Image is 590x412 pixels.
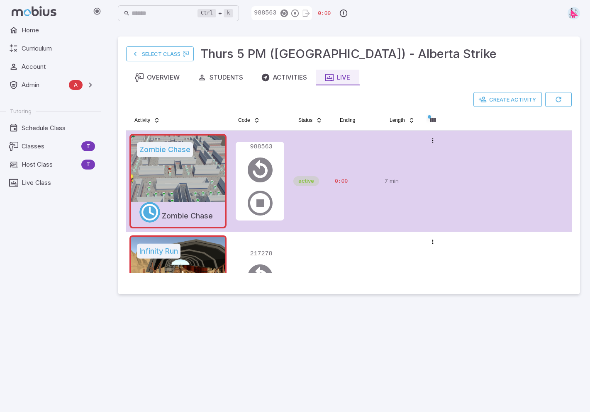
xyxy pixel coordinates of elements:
button: Report an Issue [336,5,351,21]
h5: Infinity Run [137,244,180,259]
h5: Zombie Chase [137,142,193,157]
kbd: Ctrl [197,9,216,17]
span: Classes [22,142,78,151]
div: Join Code - Students can join by entering this code [236,142,284,221]
div: Live [325,73,350,82]
button: Leave Activity [300,7,311,19]
p: Time Remaining [335,177,376,186]
button: Code [233,114,265,127]
div: + [197,8,233,18]
span: T [81,160,95,169]
span: A [69,81,83,89]
a: Time [139,202,160,223]
span: Status [298,117,312,124]
div: Join Code - Students can join by entering this code [236,249,284,327]
span: Length [390,117,405,124]
div: Students [198,73,243,82]
p: 988563 [251,9,276,18]
button: Resend Code [244,153,276,187]
p: 7 min [385,134,419,228]
kbd: k [224,9,233,17]
p: Time Remaining [318,10,331,18]
span: Host Class [22,160,78,169]
span: Live Class [22,178,95,187]
p: 217278 [247,250,272,259]
button: Resend Code [244,260,276,293]
span: Account [22,62,95,71]
div: Join Code - Students can join by entering this code [251,6,312,20]
span: Schedule Class [22,124,95,133]
span: T [81,142,95,150]
span: Code [238,117,250,124]
button: Status [293,114,327,127]
button: Ending [335,114,360,127]
span: Home [22,26,95,35]
span: Activity [134,117,150,124]
div: Activities [261,73,307,82]
button: Resend Code [279,7,290,19]
span: Curriculum [22,44,95,53]
button: Activity [129,114,165,127]
button: Length [385,114,420,127]
span: Admin [22,80,66,90]
div: Overview [135,73,180,82]
button: End Activity [244,187,276,220]
p: 7 min [385,235,419,341]
span: active [293,177,319,185]
button: End Activity [290,7,300,19]
h3: Thurs 5 PM ([GEOGRAPHIC_DATA]) - Alberta Strike [200,45,497,63]
h5: Zombie Chase [162,202,213,222]
p: 988563 [247,143,272,152]
button: Create Activity [473,92,542,107]
a: Select Class [126,46,194,61]
span: Tutoring [10,107,32,115]
button: Column visibility [426,114,439,127]
span: Ending [340,117,355,124]
img: right-triangle.svg [568,7,580,19]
